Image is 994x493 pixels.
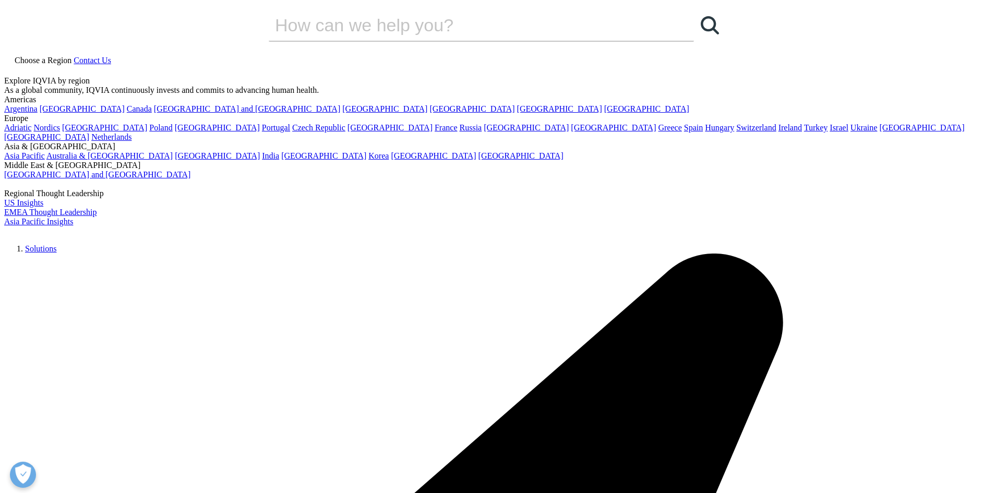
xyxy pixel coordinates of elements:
a: Canada [127,104,152,113]
a: Switzerland [736,123,776,132]
a: [GEOGRAPHIC_DATA] [391,151,476,160]
a: Adriatic [4,123,31,132]
a: [GEOGRAPHIC_DATA] [478,151,564,160]
a: [GEOGRAPHIC_DATA] [175,123,260,132]
a: [GEOGRAPHIC_DATA] [879,123,964,132]
a: Nordics [33,123,60,132]
a: Contact Us [74,56,111,65]
a: [GEOGRAPHIC_DATA] [571,123,656,132]
div: Regional Thought Leadership [4,189,990,198]
a: EMEA Thought Leadership [4,208,97,217]
a: [GEOGRAPHIC_DATA] [604,104,689,113]
a: [GEOGRAPHIC_DATA] [484,123,569,132]
a: [GEOGRAPHIC_DATA] [281,151,366,160]
a: Korea [368,151,389,160]
a: [GEOGRAPHIC_DATA] [62,123,147,132]
div: Asia & [GEOGRAPHIC_DATA] [4,142,990,151]
a: Turkey [804,123,828,132]
a: [GEOGRAPHIC_DATA] [429,104,514,113]
div: As a global community, IQVIA continuously invests and commits to advancing human health. [4,86,990,95]
a: Spain [684,123,703,132]
a: [GEOGRAPHIC_DATA] and [GEOGRAPHIC_DATA] [4,170,190,179]
a: Russia [460,123,482,132]
div: Middle East & [GEOGRAPHIC_DATA] [4,161,990,170]
a: Netherlands [91,133,131,141]
a: Australia & [GEOGRAPHIC_DATA] [46,151,173,160]
a: Hungary [705,123,734,132]
div: Europe [4,114,990,123]
svg: Search [701,16,719,34]
button: Open Preferences [10,462,36,488]
a: US Insights [4,198,43,207]
a: Czech Republic [292,123,345,132]
a: [GEOGRAPHIC_DATA] [348,123,433,132]
a: Poland [149,123,172,132]
a: [GEOGRAPHIC_DATA] and [GEOGRAPHIC_DATA] [154,104,340,113]
a: Israel [830,123,848,132]
input: Search [269,9,664,41]
a: France [435,123,458,132]
a: Asia Pacific [4,151,45,160]
div: Explore IQVIA by region [4,76,990,86]
a: [GEOGRAPHIC_DATA] [4,133,89,141]
a: Argentina [4,104,38,113]
a: Solutions [25,244,56,253]
a: [GEOGRAPHIC_DATA] [40,104,125,113]
a: Asia Pacific Insights [4,217,73,226]
a: Search [694,9,725,41]
div: Americas [4,95,990,104]
a: India [262,151,279,160]
a: [GEOGRAPHIC_DATA] [517,104,602,113]
a: Portugal [262,123,290,132]
span: Choose a Region [15,56,71,65]
a: [GEOGRAPHIC_DATA] [342,104,427,113]
a: [GEOGRAPHIC_DATA] [175,151,260,160]
a: Greece [658,123,681,132]
a: Ireland [779,123,802,132]
a: Ukraine [851,123,878,132]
